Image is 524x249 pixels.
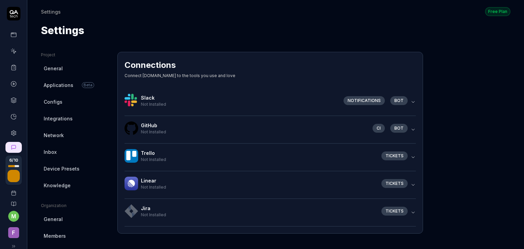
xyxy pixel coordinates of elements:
h4: Slack [141,94,338,101]
a: General [41,62,106,75]
a: Integrations [41,112,106,125]
div: Organization [41,203,106,209]
span: Knowledge [44,182,71,189]
div: Tickets [381,207,408,216]
a: Device Presets [41,162,106,175]
h4: Jira [141,205,376,212]
div: Tickets [381,151,408,160]
button: HackofficeJiraNot InstalledTickets [125,199,416,226]
span: Inbox [44,148,57,156]
a: Members [41,230,106,242]
h4: Trello [141,149,376,157]
button: m [8,211,19,222]
span: Not Installed [141,157,166,162]
div: Project [41,52,106,58]
a: Book a call with us [3,185,24,196]
span: Members [44,232,66,239]
img: Hackoffice [125,121,138,135]
span: Not Installed [141,102,166,107]
span: 6 / 10 [9,158,18,162]
img: Hackoffice [125,177,138,190]
div: Settings [41,8,61,15]
h2: Connections [125,59,235,71]
h4: Linear [141,177,376,184]
span: Applications [44,82,73,89]
img: Hackoffice [125,149,138,163]
button: HackofficeGitHubNot InstalledCIbot [125,116,416,143]
div: Tickets [381,179,408,188]
div: Notifications [344,96,385,105]
button: HackofficeLinearNot InstalledTickets [125,171,416,199]
a: Knowledge [41,179,106,192]
span: Device Presets [44,165,79,172]
span: F [8,227,19,238]
span: Configs [44,98,62,105]
span: Beta [82,82,94,88]
span: Not Installed [141,212,166,217]
div: CI [373,124,385,133]
button: F [3,222,24,239]
div: bot [390,124,408,133]
div: bot [390,96,408,105]
span: Network [44,132,64,139]
div: Connect [DOMAIN_NAME] to the tools you use and love [125,73,235,79]
img: Hackoffice [125,204,138,218]
span: Not Installed [141,185,166,190]
a: Network [41,129,106,142]
a: Documentation [3,196,24,207]
span: Integrations [44,115,73,122]
a: Configs [41,96,106,108]
span: Not Installed [141,129,166,134]
h1: Settings [41,23,84,38]
a: General [41,213,106,225]
a: Inbox [41,146,106,158]
button: HackofficeSlackNot InstalledNotificationsbot [125,88,416,116]
span: General [44,65,63,72]
a: New conversation [5,142,22,153]
button: HackofficeTrelloNot InstalledTickets [125,144,416,171]
button: Free Plan [485,7,510,16]
span: General [44,216,63,223]
a: ApplicationsBeta [41,79,106,91]
h4: GitHub [141,122,367,129]
img: Hackoffice [125,94,138,107]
